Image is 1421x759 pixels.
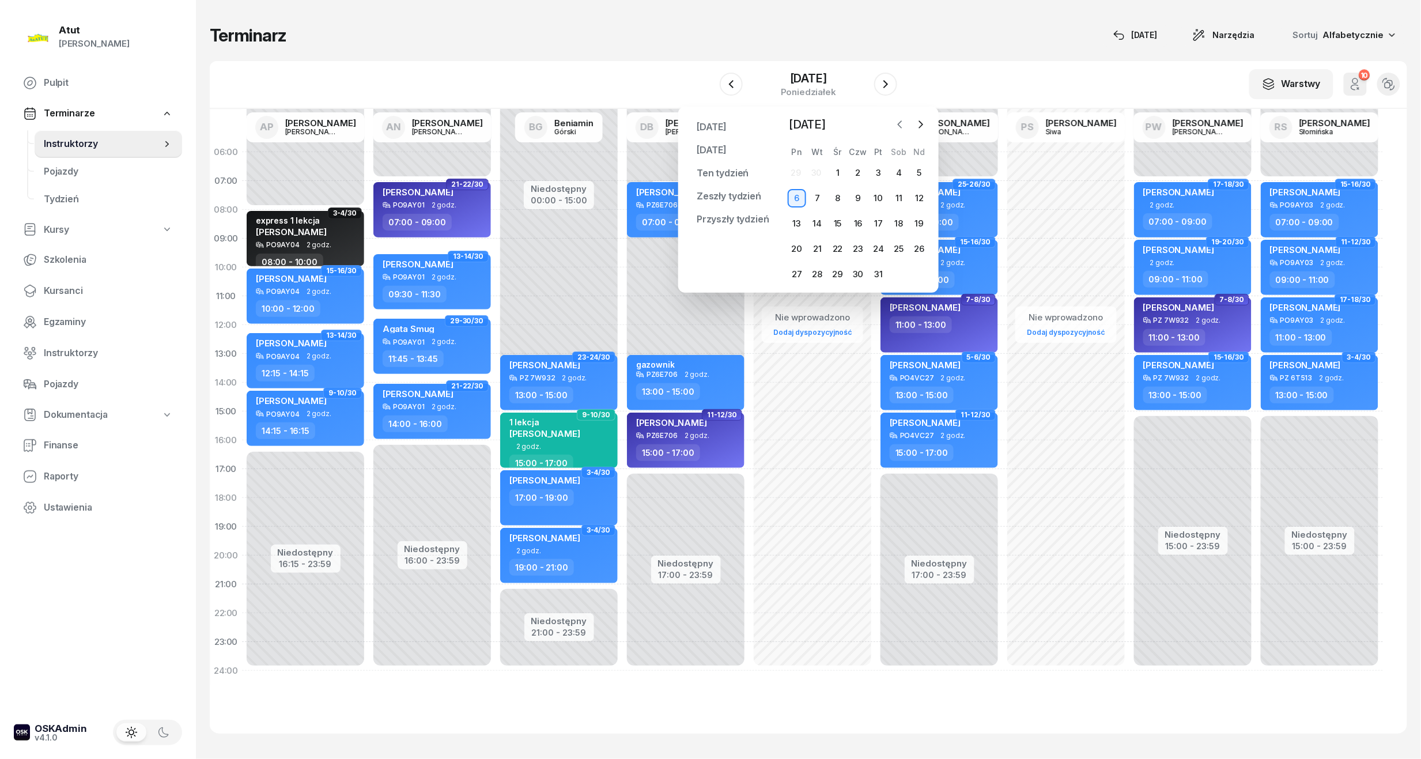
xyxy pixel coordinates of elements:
a: Terminarze [14,100,182,127]
div: 15:00 - 17:00 [890,444,954,461]
a: [DATE] [687,139,736,162]
div: PO9AY01 [393,273,425,281]
div: Nie wprowadzono [1022,310,1110,325]
div: 09:00 [210,224,242,253]
div: 18 [890,214,908,233]
div: Niedostępny [658,559,714,568]
span: 3-4/30 [587,471,610,474]
a: Tydzień [35,186,182,213]
a: Dodaj dyspozycyjność [1022,326,1110,339]
button: Niedostępny16:00 - 23:59 [405,542,460,568]
div: [PERSON_NAME] [59,36,130,51]
div: 21 [808,240,826,258]
div: PO9AY04 [266,410,300,418]
a: [DATE] [687,116,736,139]
div: Słomińska [1299,128,1355,135]
div: 16:00 [210,426,242,455]
div: 06:00 [210,138,242,167]
div: 07:00 - 09:00 [636,214,705,231]
span: 2 godz. [432,403,456,411]
span: 21-22/30 [451,183,483,186]
div: Warstwy [1262,77,1321,92]
div: 11:00 - 13:00 [1143,329,1205,346]
a: RS[PERSON_NAME]Słomińska [1260,112,1380,142]
div: PO4VC27 [900,432,934,439]
div: 28 [808,265,826,284]
span: 2 godz. [516,443,541,450]
div: 10:00 [210,253,242,282]
div: OSKAdmin [35,724,87,734]
div: 15:00 - 23:59 [1292,539,1348,551]
span: [PERSON_NAME] [1143,360,1214,371]
span: [PERSON_NAME] [890,302,961,313]
span: 2 godz. [432,273,456,281]
div: 14 [808,214,826,233]
span: [PERSON_NAME] [383,187,453,198]
span: 2 godz. [1150,201,1175,209]
div: Beniamin [554,119,594,127]
span: [PERSON_NAME] [256,273,327,284]
span: Pulpit [44,75,173,90]
div: 25 [890,240,908,258]
button: Niedostępny00:00 - 15:00 [531,182,587,207]
div: 1 [829,164,847,182]
div: 26 [910,240,929,258]
div: PZ6E706 [647,201,678,209]
span: 2 godz. [1196,316,1221,324]
span: Pojazdy [44,377,173,392]
button: Niedostępny15:00 - 23:59 [1292,528,1348,553]
span: AN [386,122,401,132]
span: [PERSON_NAME] [383,388,453,399]
a: MR[PERSON_NAME][PERSON_NAME] [880,112,999,142]
div: 1 lekcja [509,417,580,427]
span: 2 godz. [307,410,331,418]
div: Atut [59,25,130,35]
div: 9 [849,189,867,207]
a: Kursanci [14,277,182,305]
span: Instruktorzy [44,137,161,152]
a: Szkolenia [14,246,182,274]
span: Ustawienia [44,500,173,515]
a: Przypnij [687,260,742,284]
div: Nie wprowadzono [769,310,856,325]
span: PS [1021,122,1034,132]
span: [PERSON_NAME] [1270,187,1341,198]
span: 2 godz. [307,288,331,296]
button: Warstwy [1249,69,1333,99]
span: [PERSON_NAME] [256,395,327,406]
span: 9-10/30 [328,392,357,394]
div: 10 [1359,70,1370,81]
span: Egzaminy [44,315,173,330]
span: [PERSON_NAME] [509,360,580,371]
div: PZ 7W932 [1154,316,1189,324]
div: Niedostępny [531,184,587,193]
a: Finanse [14,432,182,459]
div: PZ6E706 [647,371,678,378]
div: [PERSON_NAME] [666,119,736,127]
a: BGBeniaminGórski [515,112,603,142]
img: logo-xs-dark@2x.png [14,724,30,741]
div: 29 [791,168,801,178]
div: 13:00 - 15:00 [1270,387,1334,403]
div: 31 [870,265,888,284]
div: [PERSON_NAME] [412,119,483,127]
div: Niedostępny [405,545,460,553]
div: 11:00 [210,282,242,311]
a: Instruktorzy [35,130,182,158]
div: 07:00 - 09:00 [383,214,452,231]
span: 15-16/30 [1214,356,1244,358]
span: 21-22/30 [451,385,483,387]
span: [PERSON_NAME] [1270,244,1341,255]
span: 2 godz. [685,371,709,379]
div: Niedostępny [1165,530,1221,539]
div: 00:00 - 15:00 [531,193,587,205]
span: 2 godz. [516,547,541,554]
div: 17:00 - 19:00 [509,489,574,506]
div: 12:15 - 14:15 [256,365,315,382]
div: 19 [910,214,929,233]
button: Niedostępny17:00 - 23:59 [912,557,968,582]
div: 12:00 [210,311,242,339]
span: 2 godz. [941,374,966,382]
a: Dokumentacja [14,402,182,428]
span: [PERSON_NAME] [256,338,327,349]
